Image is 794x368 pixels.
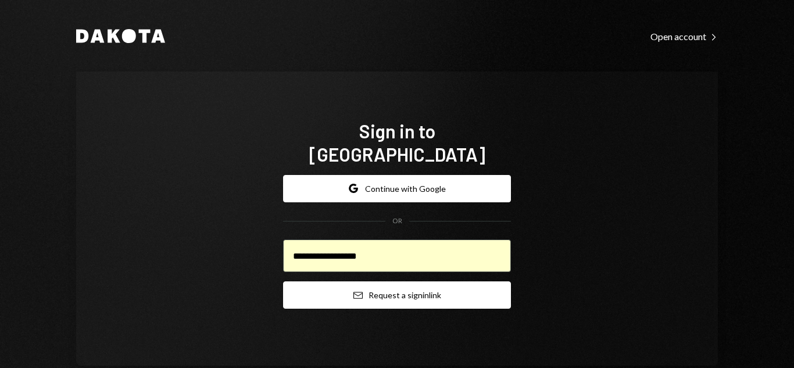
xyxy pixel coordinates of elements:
[283,281,511,309] button: Request a signinlink
[650,30,718,42] a: Open account
[283,175,511,202] button: Continue with Google
[283,119,511,166] h1: Sign in to [GEOGRAPHIC_DATA]
[650,31,718,42] div: Open account
[392,216,402,226] div: OR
